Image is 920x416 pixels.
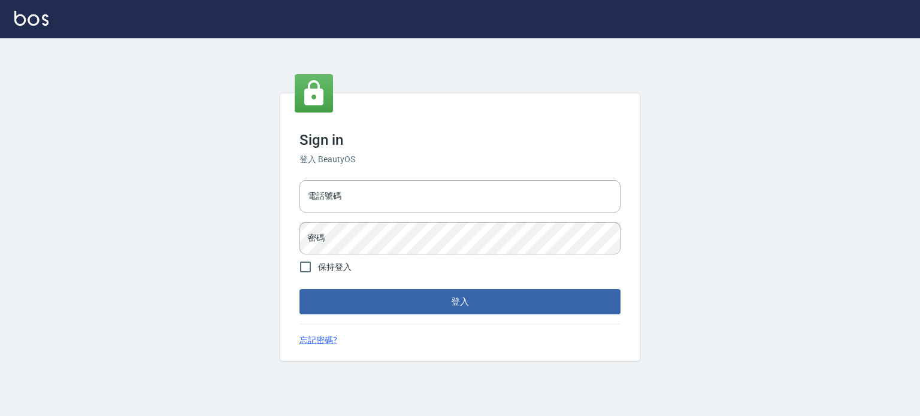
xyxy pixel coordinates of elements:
[299,334,337,347] a: 忘記密碼?
[299,289,621,314] button: 登入
[318,261,352,274] span: 保持登入
[14,11,49,26] img: Logo
[299,153,621,166] h6: 登入 BeautyOS
[299,132,621,148] h3: Sign in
